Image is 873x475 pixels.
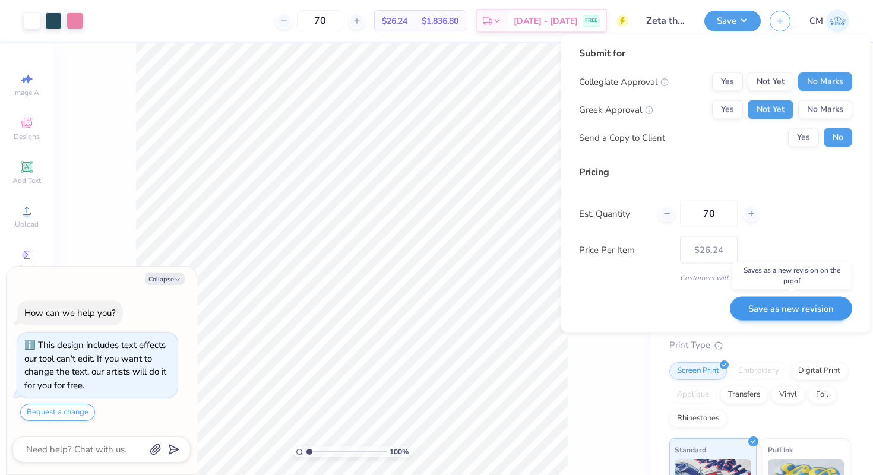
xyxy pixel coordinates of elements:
div: Collegiate Approval [579,75,669,88]
button: No Marks [798,72,852,91]
span: [DATE] - [DATE] [514,15,578,27]
button: Save [704,11,761,31]
span: Standard [675,444,706,456]
span: Puff Ink [768,444,793,456]
div: Applique [669,386,717,404]
div: Pricing [579,165,852,179]
div: Submit for [579,46,852,61]
span: $1,836.80 [422,15,458,27]
button: Request a change [20,404,95,421]
button: Not Yet [748,72,793,91]
span: $26.24 [382,15,407,27]
button: No Marks [798,100,852,119]
label: Est. Quantity [579,207,650,220]
span: Designs [14,132,40,141]
span: FREE [585,17,597,25]
div: Transfers [720,386,768,404]
input: Untitled Design [637,9,695,33]
label: Price Per Item [579,243,671,256]
span: CM [809,14,823,28]
button: No [824,128,852,147]
button: Yes [712,72,743,91]
div: Send a Copy to Client [579,131,665,144]
button: Collapse [145,273,185,285]
div: Foil [808,386,836,404]
span: 100 % [390,446,409,457]
button: Yes [712,100,743,119]
input: – – [297,10,343,31]
div: Rhinestones [669,410,727,427]
div: Embroidery [730,362,787,380]
a: CM [809,9,849,33]
span: Image AI [13,88,41,97]
input: – – [680,200,738,227]
div: Greek Approval [579,103,653,116]
span: Add Text [12,176,41,185]
button: Save as new revision [730,296,852,321]
button: Not Yet [748,100,793,119]
div: Customers will see this price on HQ. [579,273,852,283]
span: Upload [15,220,39,229]
div: Print Type [669,338,849,352]
div: Screen Print [669,362,727,380]
button: Yes [788,128,819,147]
img: Claire Miller [826,9,849,33]
div: This design includes text effects our tool can't edit. If you want to change the text, our artist... [24,339,166,391]
div: Saves as a new revision on the proof [732,262,851,289]
div: Vinyl [771,386,805,404]
span: Greek [18,264,36,273]
div: How can we help you? [24,307,116,319]
div: Digital Print [790,362,848,380]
